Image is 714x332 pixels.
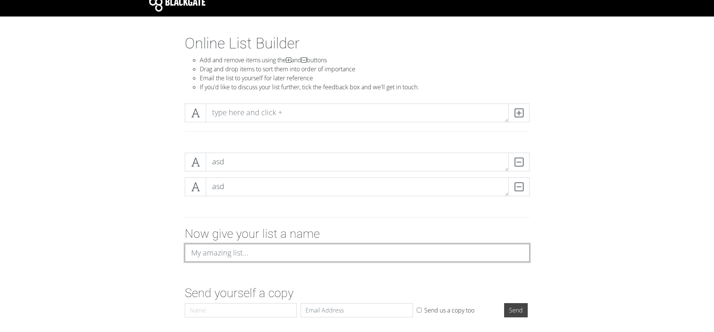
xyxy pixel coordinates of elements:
[185,35,530,53] h1: Online List Builder
[200,74,530,83] li: Email the list to yourself for later reference
[504,303,528,317] input: Send
[185,227,530,241] h2: Now give your list a name
[424,306,475,315] label: Send us a copy too
[200,56,530,65] li: Add and remove items using the and buttons
[185,286,530,300] h2: Send yourself a copy
[185,244,530,262] input: My amazing list...
[200,65,530,74] li: Drag and drop items to sort them into order of importance
[301,303,413,317] input: Email Address
[200,83,530,92] li: If you'd like to discuss your list further, tick the feedback box and we'll get in touch.
[185,303,297,317] input: Name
